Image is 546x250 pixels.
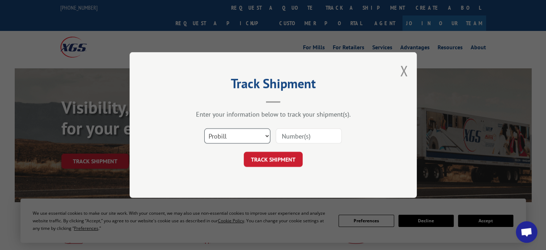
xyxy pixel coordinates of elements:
[244,152,303,167] button: TRACK SHIPMENT
[400,61,408,80] button: Close modal
[165,110,381,118] div: Enter your information below to track your shipment(s).
[165,78,381,92] h2: Track Shipment
[516,221,537,243] div: Open chat
[276,128,342,144] input: Number(s)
